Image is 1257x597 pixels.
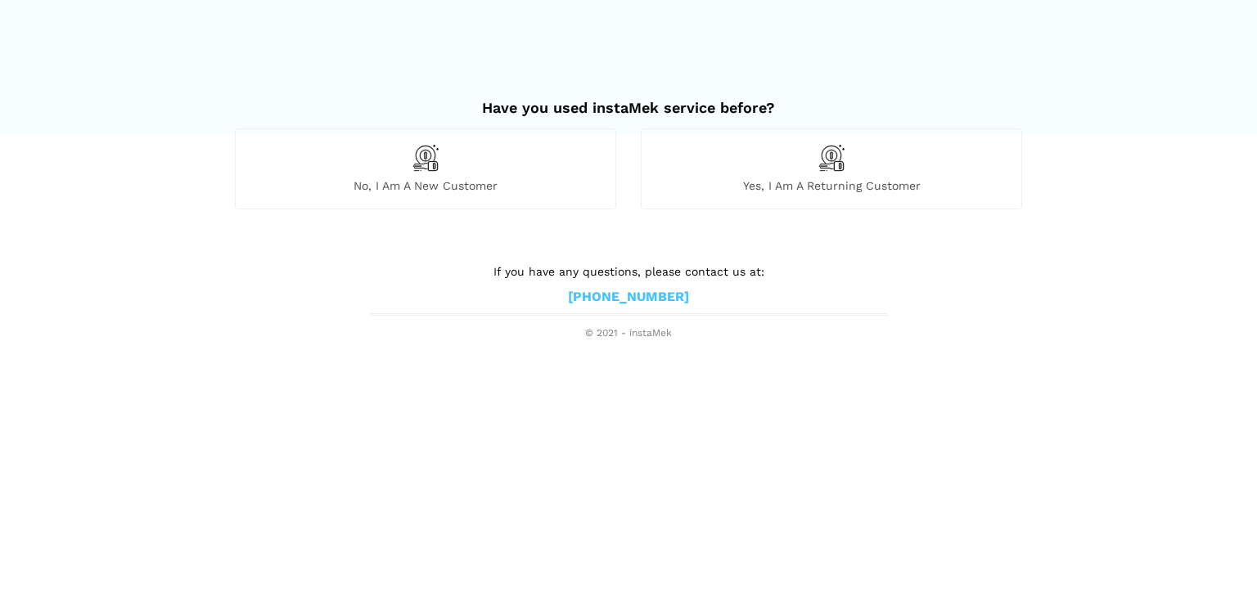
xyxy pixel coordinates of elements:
span: No, I am a new customer [236,178,615,193]
p: If you have any questions, please contact us at: [371,263,886,281]
span: Yes, I am a returning customer [642,178,1021,193]
span: © 2021 - instaMek [371,327,886,340]
a: [PHONE_NUMBER] [568,289,689,306]
h2: Have you used instaMek service before? [235,83,1022,117]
